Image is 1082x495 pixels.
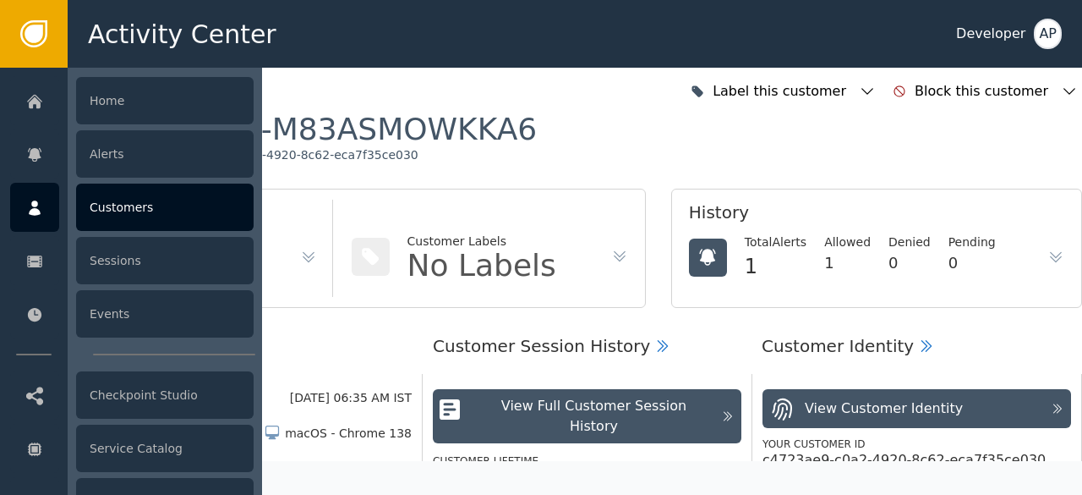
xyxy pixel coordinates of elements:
[22,110,537,148] div: Customer :
[762,389,1071,428] button: View Customer Identity
[10,183,254,232] a: Customers
[762,437,1071,452] div: Your Customer ID
[433,333,650,359] div: Customer Session History
[805,399,963,419] div: View Customer Identity
[76,371,254,419] div: Checkpoint Studio
[956,24,1025,44] div: Developer
[10,424,254,473] a: Service Catalog
[824,251,871,274] div: 1
[10,371,254,420] a: Checkpoint Studio
[888,73,1082,110] button: Block this customer
[170,148,418,163] div: c4723ae9-c0a2-4920-8c62-eca7f35ce030
[407,250,556,281] div: No Labels
[888,251,931,274] div: 0
[824,234,871,251] div: Allowed
[745,251,806,282] div: 1
[407,233,556,250] div: Customer Labels
[948,251,996,274] div: 0
[1034,19,1062,49] button: AP
[888,234,931,251] div: Denied
[475,396,713,437] div: View Full Customer Session History
[76,130,254,178] div: Alerts
[198,110,537,148] div: CUS-M83ASMOWKKA6
[10,76,254,125] a: Home
[762,452,1046,469] div: c4723ae9-c0a2-4920-8c62-eca7f35ce030
[762,333,914,359] div: Customer Identity
[915,81,1052,102] div: Block this customer
[290,389,412,407] div: [DATE] 06:35 AM IST
[686,73,880,110] button: Label this customer
[10,236,254,285] a: Sessions
[745,234,806,251] div: Total Alerts
[10,129,254,179] a: Alerts
[948,234,996,251] div: Pending
[713,81,850,102] div: Label this customer
[285,425,412,443] div: macOS - Chrome 138
[10,289,254,338] a: Events
[689,200,1064,234] div: History
[76,237,254,284] div: Sessions
[88,15,276,53] span: Activity Center
[433,455,538,467] label: Customer Lifetime
[76,184,254,231] div: Customers
[76,77,254,124] div: Home
[76,425,254,472] div: Service Catalog
[76,290,254,338] div: Events
[433,389,741,443] button: View Full Customer Session History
